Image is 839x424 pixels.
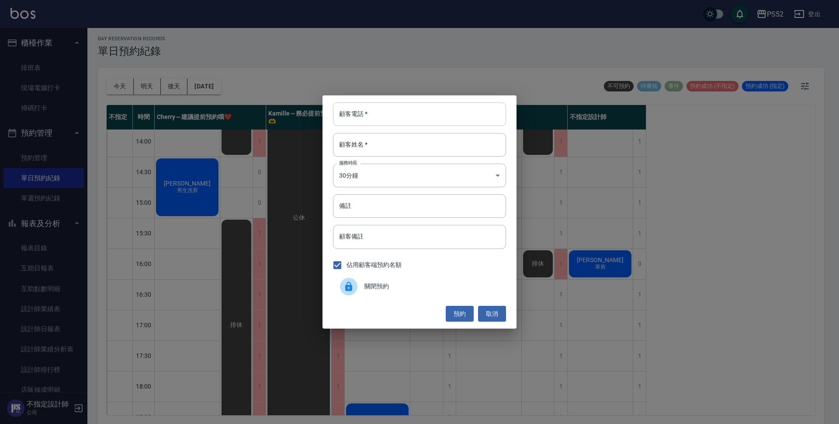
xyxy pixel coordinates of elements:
div: 30分鐘 [333,164,506,187]
div: 關閉預約 [333,274,506,299]
span: 關閉預約 [364,282,499,291]
button: 取消 [478,306,506,322]
span: 佔用顧客端預約名額 [347,260,402,270]
button: 預約 [446,306,474,322]
label: 服務時長 [339,160,357,166]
